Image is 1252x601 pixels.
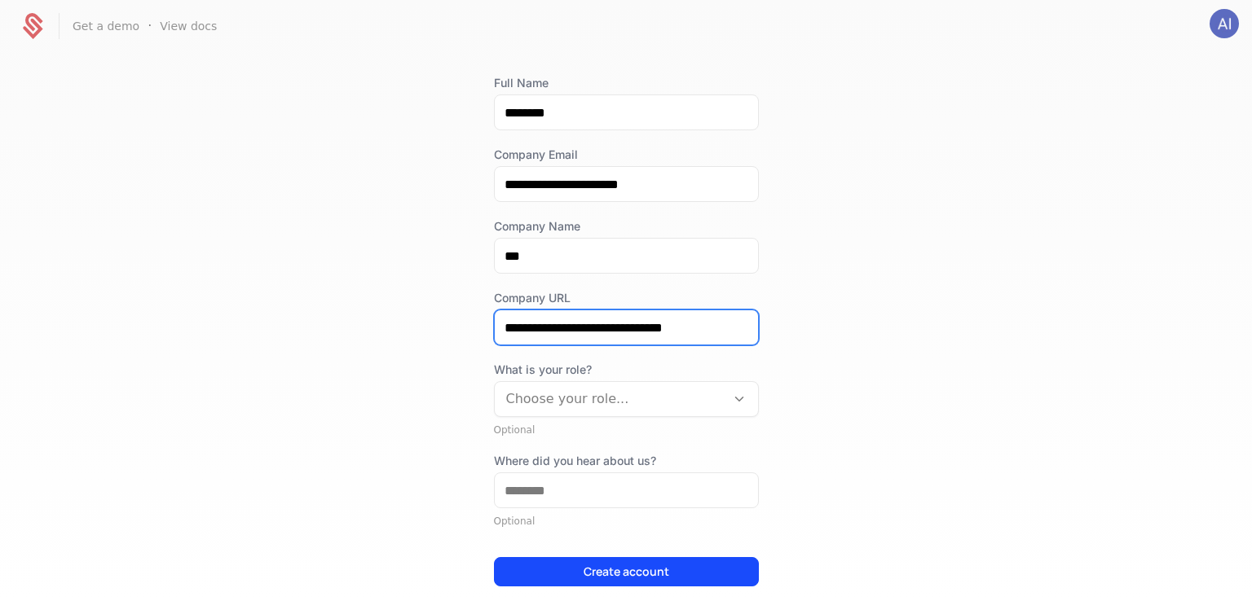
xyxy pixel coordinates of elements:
[494,453,759,469] label: Where did you hear about us?
[494,290,759,306] label: Company URL
[494,557,759,586] button: Create account
[1210,9,1239,38] button: Open user button
[160,18,217,34] a: View docs
[494,147,759,163] label: Company Email
[1210,9,1239,38] img: AI Covex
[73,18,139,34] a: Get a demo
[494,75,759,91] label: Full Name
[148,16,152,36] span: ·
[494,423,759,436] div: Optional
[494,362,759,378] span: What is your role?
[494,218,759,235] label: Company Name
[494,515,759,528] div: Optional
